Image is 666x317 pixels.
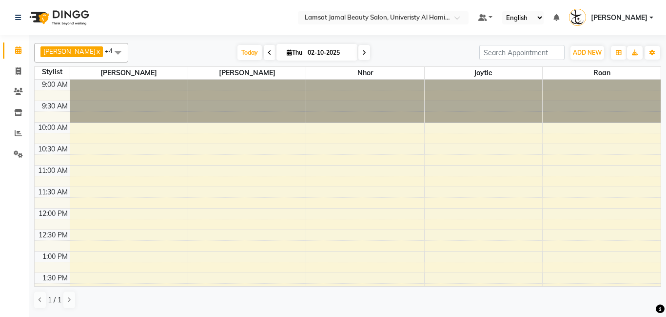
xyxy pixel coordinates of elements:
[425,67,542,79] span: Joytie
[70,67,188,79] span: [PERSON_NAME]
[591,13,647,23] span: [PERSON_NAME]
[105,47,120,55] span: +4
[36,166,70,176] div: 11:00 AM
[25,4,92,31] img: logo
[479,45,565,60] input: Search Appointment
[40,252,70,262] div: 1:00 PM
[570,46,604,60] button: ADD NEW
[40,273,70,283] div: 1:30 PM
[35,67,70,77] div: Stylist
[569,9,586,26] img: Lamsat Jamal
[40,80,70,90] div: 9:00 AM
[40,101,70,111] div: 9:30 AM
[573,49,602,56] span: ADD NEW
[48,295,61,305] span: 1 / 1
[43,47,96,55] span: [PERSON_NAME]
[36,144,70,154] div: 10:30 AM
[543,67,661,79] span: Roan
[284,49,305,56] span: Thu
[36,187,70,197] div: 11:30 AM
[305,45,353,60] input: 2025-10-02
[37,230,70,240] div: 12:30 PM
[306,67,424,79] span: Nhor
[237,45,262,60] span: Today
[96,47,100,55] a: x
[188,67,306,79] span: [PERSON_NAME]
[37,209,70,219] div: 12:00 PM
[36,123,70,133] div: 10:00 AM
